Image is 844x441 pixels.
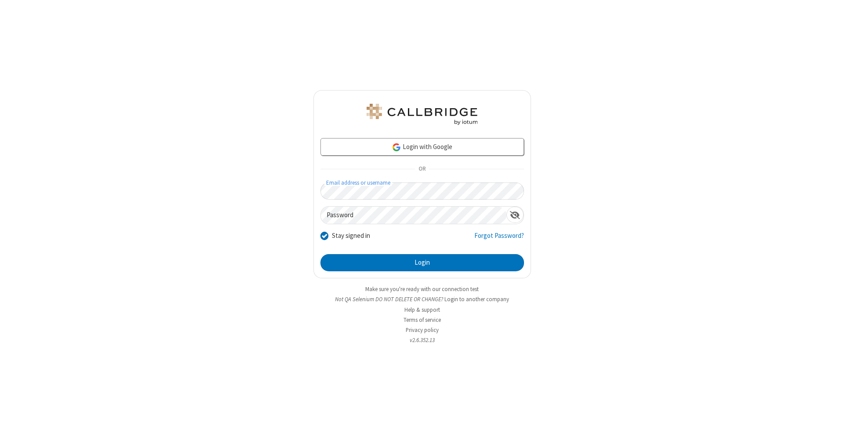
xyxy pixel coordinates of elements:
a: Forgot Password? [474,231,524,248]
span: OR [415,163,429,175]
li: Not QA Selenium DO NOT DELETE OR CHANGE? [313,295,531,303]
iframe: Chat [822,418,837,435]
img: google-icon.png [392,142,401,152]
a: Help & support [404,306,440,313]
button: Login [320,254,524,272]
input: Password [321,207,506,224]
li: v2.6.352.13 [313,336,531,344]
a: Terms of service [404,316,441,324]
input: Email address or username [320,182,524,200]
a: Make sure you're ready with our connection test [365,285,479,293]
div: Show password [506,207,524,223]
button: Login to another company [444,295,509,303]
a: Privacy policy [406,326,439,334]
a: Login with Google [320,138,524,156]
img: QA Selenium DO NOT DELETE OR CHANGE [365,104,479,125]
label: Stay signed in [332,231,370,241]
